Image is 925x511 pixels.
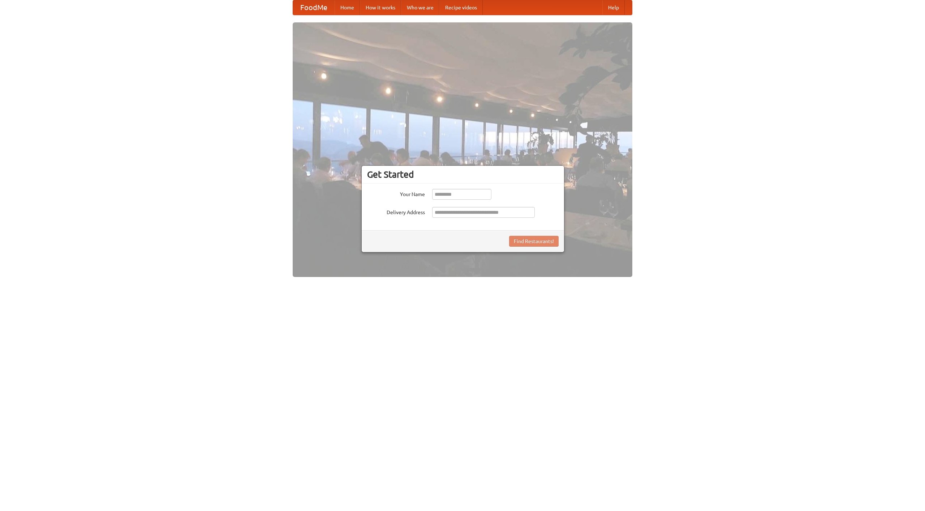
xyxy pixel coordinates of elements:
a: Help [602,0,625,15]
label: Delivery Address [367,207,425,216]
a: Who we are [401,0,439,15]
a: How it works [360,0,401,15]
label: Your Name [367,189,425,198]
h3: Get Started [367,169,559,180]
a: Home [335,0,360,15]
a: Recipe videos [439,0,483,15]
button: Find Restaurants! [509,236,559,247]
a: FoodMe [293,0,335,15]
